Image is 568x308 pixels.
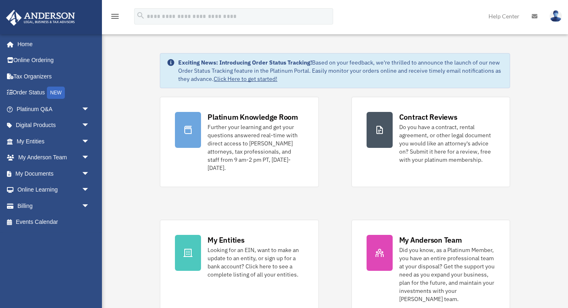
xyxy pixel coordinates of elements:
[351,97,510,187] a: Contract Reviews Do you have a contract, rental agreement, or other legal document you would like...
[399,123,495,164] div: Do you have a contract, rental agreement, or other legal document you would like an attorney's ad...
[136,11,145,20] i: search
[6,133,102,150] a: My Entitiesarrow_drop_down
[6,214,102,230] a: Events Calendar
[82,150,98,166] span: arrow_drop_down
[214,75,277,83] a: Click Here to get started!
[208,235,244,245] div: My Entities
[178,58,503,83] div: Based on your feedback, we're thrilled to announce the launch of our new Order Status Tracking fe...
[82,133,98,150] span: arrow_drop_down
[82,182,98,199] span: arrow_drop_down
[110,11,120,21] i: menu
[82,117,98,134] span: arrow_drop_down
[6,117,102,134] a: Digital Productsarrow_drop_down
[6,36,98,52] a: Home
[6,85,102,101] a: Order StatusNEW
[6,150,102,166] a: My Anderson Teamarrow_drop_down
[208,123,303,172] div: Further your learning and get your questions answered real-time with direct access to [PERSON_NAM...
[6,165,102,182] a: My Documentsarrow_drop_down
[4,10,77,26] img: Anderson Advisors Platinum Portal
[82,198,98,214] span: arrow_drop_down
[6,52,102,69] a: Online Ordering
[6,182,102,198] a: Online Learningarrow_drop_down
[208,112,298,122] div: Platinum Knowledge Room
[399,246,495,303] div: Did you know, as a Platinum Member, you have an entire professional team at your disposal? Get th...
[6,198,102,214] a: Billingarrow_drop_down
[47,87,65,99] div: NEW
[160,97,318,187] a: Platinum Knowledge Room Further your learning and get your questions answered real-time with dire...
[399,112,457,122] div: Contract Reviews
[82,101,98,118] span: arrow_drop_down
[110,14,120,21] a: menu
[6,101,102,117] a: Platinum Q&Aarrow_drop_down
[550,10,562,22] img: User Pic
[178,59,312,66] strong: Exciting News: Introducing Order Status Tracking!
[82,165,98,182] span: arrow_drop_down
[208,246,303,279] div: Looking for an EIN, want to make an update to an entity, or sign up for a bank account? Click her...
[6,68,102,85] a: Tax Organizers
[399,235,462,245] div: My Anderson Team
